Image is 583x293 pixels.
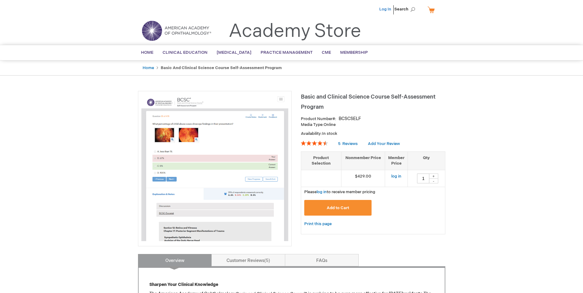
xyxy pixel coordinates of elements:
[338,141,359,146] a: 5 Reviews
[341,151,385,170] th: Nonmember Price
[341,170,385,187] td: $429.00
[301,122,324,127] strong: Media Type:
[429,174,438,179] div: +
[301,94,435,110] span: Basic and Clinical Science Course Self-Assessment Program
[211,254,285,266] a: Customer Reviews5
[304,200,372,216] button: Add to Cart
[327,205,349,210] span: Add to Cart
[301,151,341,170] th: Product Selection
[338,141,341,146] span: 5
[304,189,375,194] span: Please to receive member pricing
[301,131,445,137] p: Availability:
[339,116,361,122] div: BCSCSELF
[385,151,408,170] th: Member Price
[429,178,438,183] div: -
[141,50,153,55] span: Home
[217,50,251,55] span: [MEDICAL_DATA]
[322,50,331,55] span: CME
[141,94,288,241] img: Basic and Clinical Science Course Self-Assessment Program
[138,254,212,266] a: Overview
[301,116,336,121] strong: Product Number
[261,50,313,55] span: Practice Management
[229,20,361,42] a: Academy Store
[161,65,282,70] strong: Basic and Clinical Science Course Self-Assessment Program
[301,122,445,128] p: Online
[264,258,270,263] span: 5
[149,282,218,287] strong: Sharpen Your Clinical Knowledge
[317,189,327,194] a: log in
[340,50,368,55] span: Membership
[368,141,400,146] a: Add Your Review
[379,7,391,12] a: Log In
[285,254,359,266] a: FAQs
[163,50,207,55] span: Clinical Education
[417,174,429,183] input: Qty
[342,141,358,146] span: Reviews
[322,131,337,136] span: In stock
[394,3,418,15] span: Search
[408,151,445,170] th: Qty
[143,65,154,70] a: Home
[301,141,328,146] div: 92%
[391,174,401,179] a: log in
[304,220,332,228] a: Print this page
